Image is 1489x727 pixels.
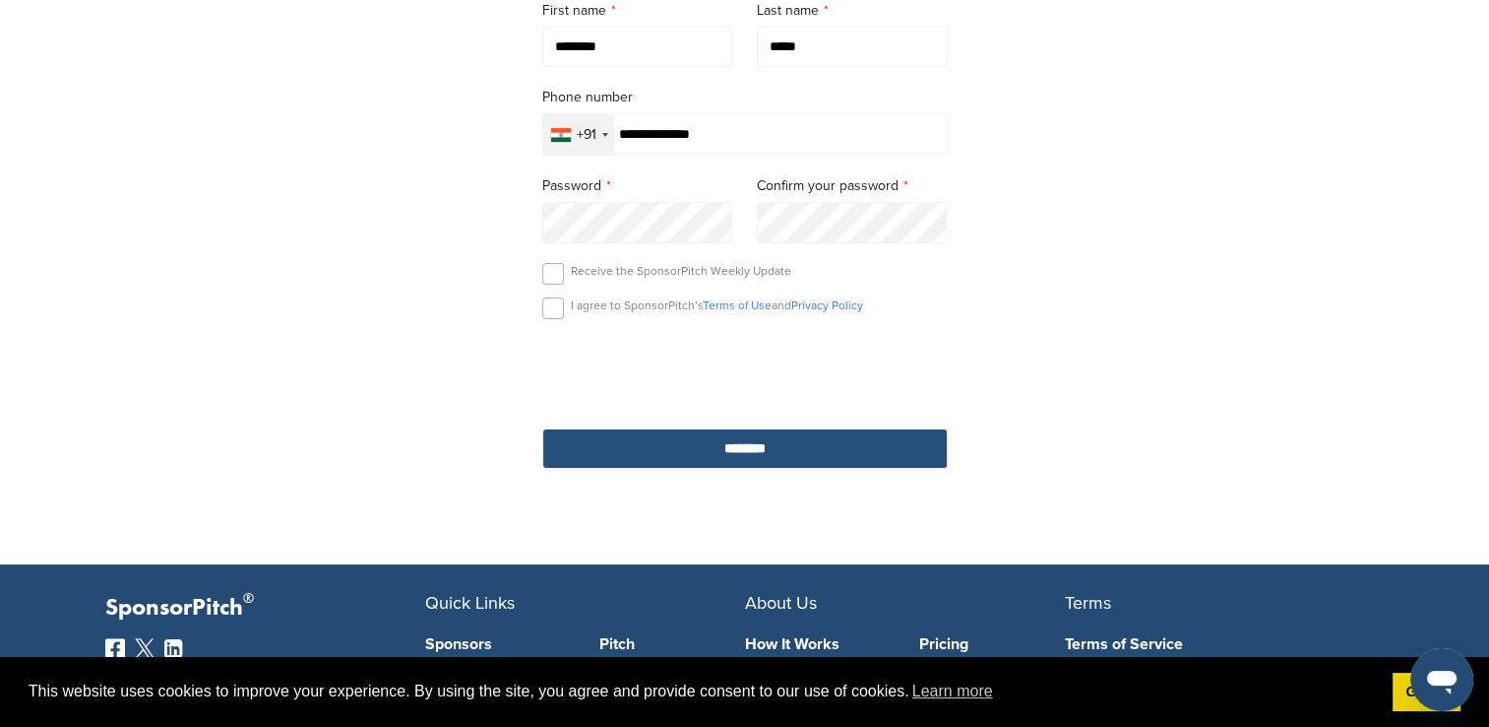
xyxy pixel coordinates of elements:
a: How It Works [745,636,891,652]
span: ® [243,586,254,611]
div: +91 [577,128,596,142]
a: Sponsors [425,636,571,652]
iframe: Button to launch messaging window [1410,648,1473,711]
a: Privacy Policy [791,298,863,312]
p: SponsorPitch [105,594,425,623]
span: Quick Links [425,592,515,614]
a: dismiss cookie message [1393,673,1460,712]
a: Pricing [919,636,1065,652]
div: Selected country [543,114,614,155]
label: Password [542,175,733,197]
span: About Us [745,592,817,614]
label: Phone number [542,87,948,108]
iframe: reCAPTCHA [633,342,857,400]
a: Terms of Use [703,298,772,312]
a: Terms of Service [1065,636,1355,652]
span: This website uses cookies to improve your experience. By using the site, you agree and provide co... [29,677,1377,706]
span: Terms [1065,592,1111,614]
a: learn more about cookies [909,677,996,706]
img: Facebook [105,638,125,658]
a: Pitch [599,636,745,652]
p: Receive the SponsorPitch Weekly Update [571,263,791,279]
p: I agree to SponsorPitch’s and [571,297,863,313]
label: Confirm your password [757,175,948,197]
img: Twitter [135,638,155,658]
